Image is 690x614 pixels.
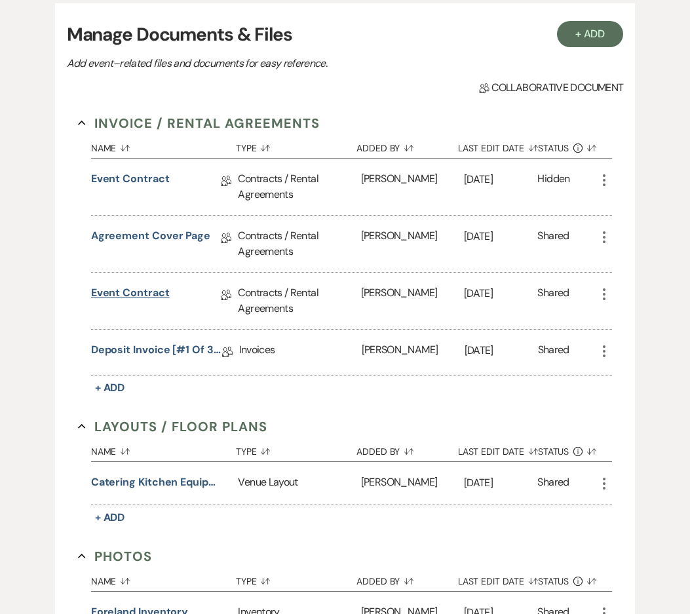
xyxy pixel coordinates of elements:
[464,171,537,188] p: [DATE]
[538,577,569,586] span: Status
[78,547,152,566] button: Photos
[91,133,236,158] button: Name
[537,474,569,492] div: Shared
[91,171,170,191] a: Event Contract
[236,133,356,158] button: Type
[356,566,458,591] button: Added By
[91,342,222,362] a: Deposit Invoice [#1 of 3] [DATE]
[95,510,125,524] span: + Add
[361,159,464,215] div: [PERSON_NAME]
[465,342,538,359] p: [DATE]
[458,133,538,158] button: Last Edit Date
[458,436,538,461] button: Last Edit Date
[91,508,129,527] button: + Add
[361,216,464,272] div: [PERSON_NAME]
[91,474,222,490] button: Catering Kitchen Equipment Doc
[538,133,597,158] button: Status
[537,171,569,202] div: Hidden
[362,330,465,375] div: [PERSON_NAME]
[238,462,360,505] div: Venue Layout
[238,159,360,215] div: Contracts / Rental Agreements
[464,228,537,245] p: [DATE]
[538,436,597,461] button: Status
[95,381,125,394] span: + Add
[91,436,236,461] button: Name
[479,80,623,96] span: Collaborative document
[236,566,356,591] button: Type
[67,55,526,72] p: Add event–related files and documents for easy reference.
[361,462,464,505] div: [PERSON_NAME]
[538,144,569,153] span: Status
[537,285,569,317] div: Shared
[78,113,320,133] button: Invoice / Rental Agreements
[464,474,537,491] p: [DATE]
[91,566,236,591] button: Name
[538,566,597,591] button: Status
[236,436,356,461] button: Type
[239,330,362,375] div: Invoices
[557,21,624,47] button: + Add
[538,447,569,456] span: Status
[238,273,360,329] div: Contracts / Rental Agreements
[537,228,569,259] div: Shared
[91,379,129,397] button: + Add
[78,417,267,436] button: Layouts / Floor Plans
[91,285,170,305] a: Event Contract
[67,21,624,48] h3: Manage Documents & Files
[464,285,537,302] p: [DATE]
[91,228,210,248] a: Agreement Cover Page
[361,273,464,329] div: [PERSON_NAME]
[538,342,569,362] div: Shared
[238,216,360,272] div: Contracts / Rental Agreements
[356,436,458,461] button: Added By
[458,566,538,591] button: Last Edit Date
[356,133,458,158] button: Added By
